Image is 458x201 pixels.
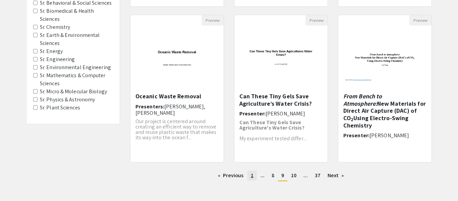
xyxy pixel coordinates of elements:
div: Open Presentation <p><em style="background-color: transparent; color: rgb(0, 0, 0);">From Bench t... [338,15,432,162]
span: ... [261,172,265,179]
label: Sr. Plant Sciences [40,104,80,112]
label: Sr. Micro & Molecular Biology [40,88,107,96]
em: From Bench to Atmosphere: [343,92,382,107]
h6: Presenters: [135,103,219,116]
p: Our project is centered around creating an efficient way to remove and reuse plastic waste that m... [135,119,219,140]
p: My experiment tested differ... [239,136,323,141]
span: 9 [281,172,284,179]
h5: New Materials for Direct Air Capture (DAC) of CO Using Electro-Swing Chemistry [343,93,426,129]
label: Sr. Earth & Environmental Sciences [40,31,113,47]
label: Sr. Energy [40,47,63,55]
a: Previous page [215,170,247,181]
span: 37 [315,172,321,179]
img: <p><em style="background-color: transparent; color: rgb(0, 0, 0);">From Bench to Atmosphere:</em>... [338,30,432,88]
iframe: Chat [5,171,28,196]
label: Sr. Biomedical & Health Sciences [40,7,113,23]
label: Sr. Environmental Engineering [40,63,111,71]
span: ... [303,172,307,179]
strong: Can These Tiny Gels Save Agriculture's Water Crisis? [239,119,304,131]
span: [PERSON_NAME] [266,110,305,117]
img: <p>Can These Tiny Gels Save Agriculture’s Water Crisis?</p> [239,26,322,93]
h5: Oceanic Waste Removal [135,93,219,100]
label: Sr. Mathematics & Computer Sciences [40,71,113,88]
label: Sr. Engineering [40,55,75,63]
span: [PERSON_NAME] [369,132,409,139]
button: Preview [202,15,224,26]
div: Open Presentation <p>Can These Tiny Gels Save Agriculture’s Water Crisis?</p> [234,15,328,162]
span: [PERSON_NAME], [PERSON_NAME] [135,103,206,116]
ul: Pagination [130,170,432,181]
img: <p>Oceanic Waste Removal</p> [130,30,224,88]
label: Sr. Physics & Astronomy [40,96,95,104]
button: Preview [305,15,328,26]
button: Preview [409,15,432,26]
a: Next page [324,170,347,181]
sub: 2 [351,116,353,122]
label: Sr. Chemistry [40,23,70,31]
h6: Presenter: [239,110,323,117]
span: 8 [272,172,274,179]
div: Open Presentation <p>Oceanic Waste Removal</p> [130,15,224,162]
h6: Presenter: [343,132,426,139]
span: 10 [291,172,296,179]
span: 1 [251,172,253,179]
h5: Can These Tiny Gels Save Agriculture’s Water Crisis? [239,93,323,107]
